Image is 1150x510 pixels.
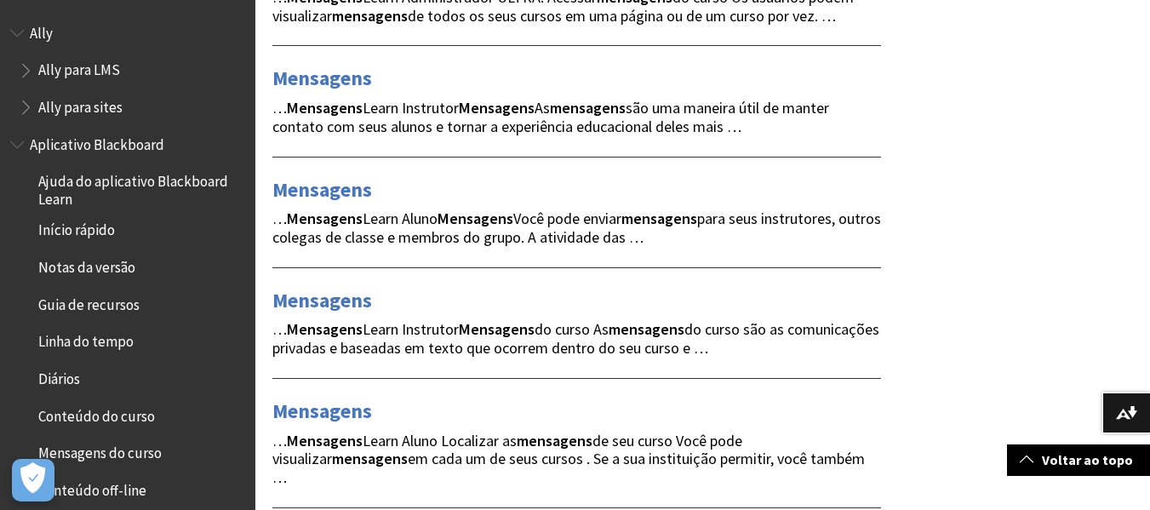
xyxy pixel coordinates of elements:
[459,319,535,339] strong: Mensagens
[332,449,408,468] strong: mensagens
[287,98,363,117] strong: Mensagens
[38,439,162,462] span: Mensagens do curso
[38,253,135,276] span: Notas da versão
[272,98,829,136] span: … Learn Instrutor As são uma maneira útil de manter contato com seus alunos e tornar a experiênci...
[38,328,134,351] span: Linha do tempo
[38,168,243,208] span: Ajuda do aplicativo Blackboard Learn
[550,98,626,117] strong: mensagens
[621,209,697,228] strong: mensagens
[30,19,53,42] span: Ally
[459,98,535,117] strong: Mensagens
[38,290,140,313] span: Guia de recursos
[272,65,372,92] a: Mensagens
[38,216,115,239] span: Início rápido
[12,459,54,501] button: Open Preferences
[517,431,592,450] strong: mensagens
[438,209,513,228] strong: Mensagens
[30,130,164,153] span: Aplicativo Blackboard
[287,319,363,339] strong: Mensagens
[38,364,80,387] span: Diários
[272,209,881,247] span: … Learn Aluno Você pode enviar para seus instrutores, outros colegas de classe e membros do grupo...
[332,6,408,26] strong: mensagens
[609,319,684,339] strong: mensagens
[272,319,879,358] span: … Learn Instrutor do curso As do curso são as comunicações privadas e baseadas em texto que ocorr...
[287,431,363,450] strong: Mensagens
[38,56,120,79] span: Ally para LMS
[272,176,372,203] a: Mensagens
[272,287,372,314] a: Mensagens
[38,402,155,425] span: Conteúdo do curso
[10,19,245,122] nav: Book outline for Anthology Ally Help
[272,398,372,425] a: Mensagens
[272,431,865,488] span: … Learn Aluno Localizar as de seu curso Você pode visualizar em cada um de seus cursos . Se a sua...
[287,209,363,228] strong: Mensagens
[1007,444,1150,476] a: Voltar ao topo
[38,476,146,499] span: Conteúdo off-line
[38,93,123,116] span: Ally para sites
